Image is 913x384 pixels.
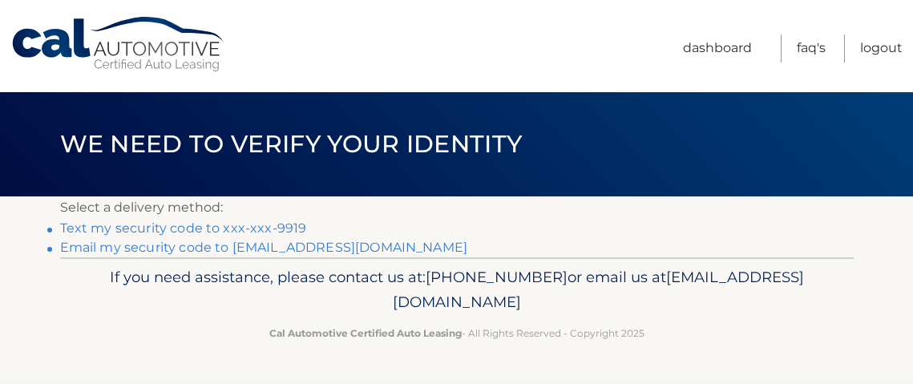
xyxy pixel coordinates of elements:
a: Text my security code to xxx-xxx-9919 [60,220,307,236]
a: Cal Automotive [10,16,227,73]
a: FAQ's [797,34,826,63]
p: If you need assistance, please contact us at: or email us at [71,265,843,316]
strong: Cal Automotive Certified Auto Leasing [269,327,462,339]
p: - All Rights Reserved - Copyright 2025 [71,325,843,342]
span: We need to verify your identity [60,129,523,159]
span: [PHONE_NUMBER] [426,268,568,286]
a: Logout [860,34,903,63]
a: Email my security code to [EMAIL_ADDRESS][DOMAIN_NAME] [60,240,468,255]
p: Select a delivery method: [60,196,854,219]
a: Dashboard [683,34,752,63]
